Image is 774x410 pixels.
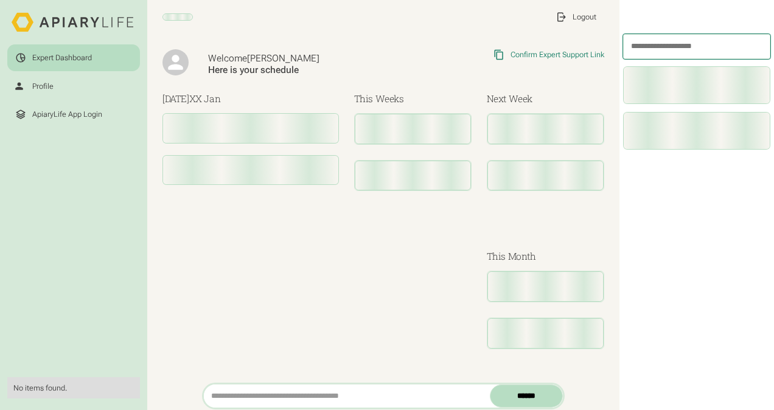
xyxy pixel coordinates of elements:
div: Profile [32,82,54,91]
h3: This Month [487,249,604,263]
div: No items found. [13,383,133,393]
div: ApiaryLife App Login [32,109,102,119]
span: XX Jan [189,92,221,105]
div: Expert Dashboard [32,53,92,63]
a: Expert Dashboard [7,44,139,71]
a: Profile [7,73,139,99]
a: ApiaryLife App Login [7,101,139,127]
div: Here is your schedule [208,64,405,76]
a: Logout [548,4,604,30]
div: Welcome [208,53,405,64]
h3: [DATE] [162,92,339,106]
span: [PERSON_NAME] [247,53,319,64]
h3: Next Week [487,92,604,106]
div: Logout [573,12,596,22]
h3: This Weeks [354,92,472,106]
div: Confirm Expert Support Link [511,50,604,60]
